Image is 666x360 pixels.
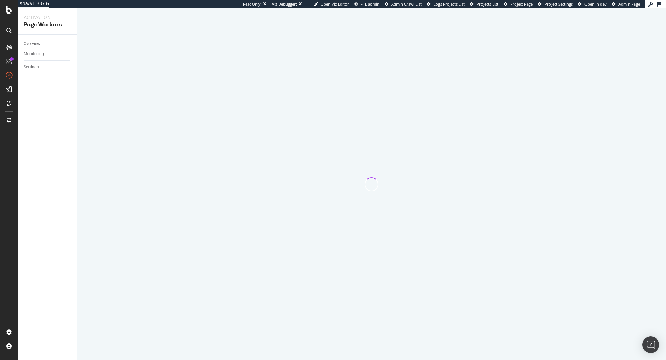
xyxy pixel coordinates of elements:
a: FTL admin [354,1,379,7]
span: Admin Crawl List [391,1,422,7]
span: Open in dev [584,1,607,7]
div: Overview [24,40,40,48]
span: Admin Page [618,1,640,7]
a: Open Viz Editor [314,1,349,7]
span: Open Viz Editor [321,1,349,7]
a: Logs Projects List [427,1,465,7]
a: Monitoring [24,50,72,58]
span: FTL admin [361,1,379,7]
a: Overview [24,40,72,48]
div: Settings [24,64,39,71]
div: PageWorkers [24,21,71,29]
a: Admin Page [612,1,640,7]
a: Admin Crawl List [385,1,422,7]
span: Project Settings [545,1,573,7]
span: Projects List [477,1,498,7]
a: Projects List [470,1,498,7]
div: Monitoring [24,50,44,58]
a: Project Settings [538,1,573,7]
span: Project Page [510,1,533,7]
div: Open Intercom Messenger [642,336,659,353]
a: Settings [24,64,72,71]
div: Viz Debugger: [272,1,297,7]
div: ReadOnly: [243,1,262,7]
a: Project Page [504,1,533,7]
div: Activation [24,14,71,21]
a: Open in dev [578,1,607,7]
span: Logs Projects List [434,1,465,7]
